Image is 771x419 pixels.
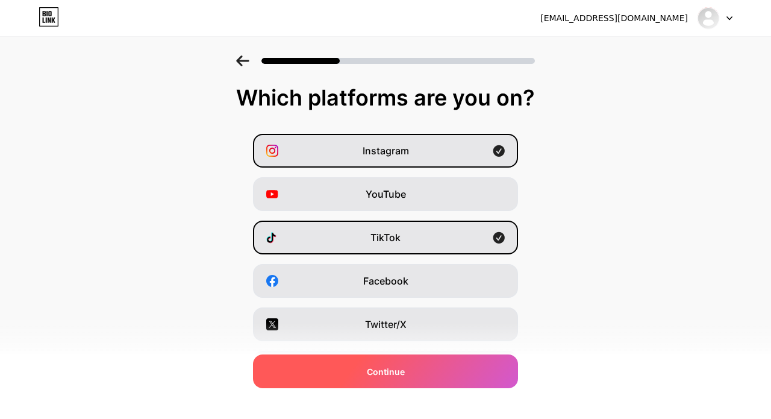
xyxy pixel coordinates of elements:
[370,230,401,245] span: TikTok
[367,365,405,378] span: Continue
[363,143,409,158] span: Instagram
[366,187,406,201] span: YouTube
[363,274,408,288] span: Facebook
[12,86,759,110] div: Which platforms are you on?
[540,12,688,25] div: [EMAIL_ADDRESS][DOMAIN_NAME]
[365,317,407,332] span: Twitter/X
[697,7,720,30] img: Redy Indrawan
[364,404,408,418] span: Snapchat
